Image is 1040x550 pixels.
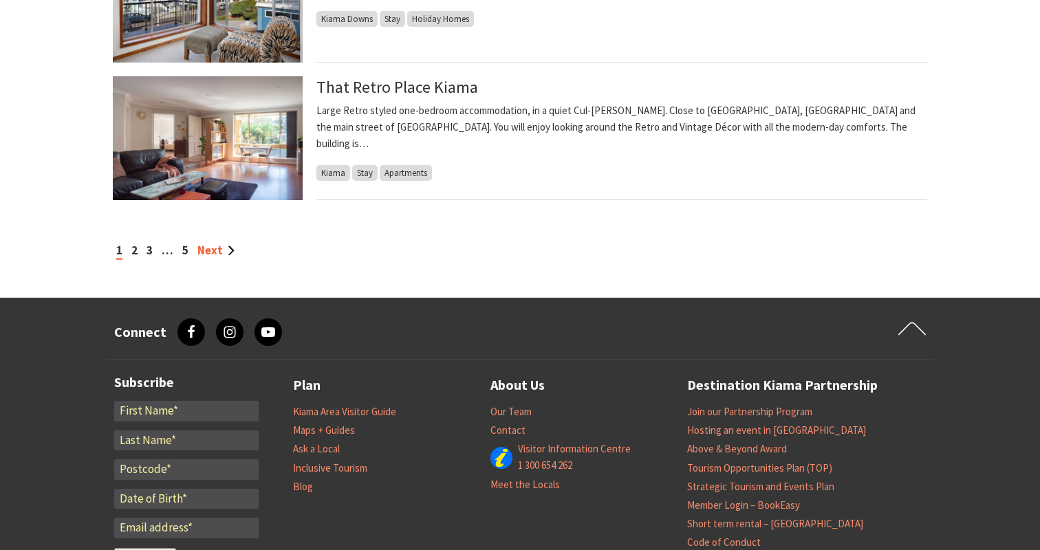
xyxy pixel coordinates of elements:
[687,480,834,494] a: Strategic Tourism and Events Plan
[687,423,866,437] a: Hosting an event in [GEOGRAPHIC_DATA]
[116,243,122,260] span: 1
[114,489,259,509] input: Date of Birth*
[380,165,432,181] span: Apartments
[114,430,259,451] input: Last Name*
[687,405,812,419] a: Join our Partnership Program
[162,243,173,258] span: …
[687,374,878,397] a: Destination Kiama Partnership
[687,498,800,512] a: Member Login – BookEasy
[316,165,350,181] span: Kiama
[293,423,355,437] a: Maps + Guides
[114,324,166,340] h3: Connect
[293,374,321,397] a: Plan
[490,423,526,437] a: Contact
[490,478,560,492] a: Meet the Locals
[293,461,367,475] a: Inclusive Tourism
[182,243,188,258] a: 5
[293,480,313,494] a: Blog
[316,76,478,98] a: That Retro Place Kiama
[114,518,259,538] input: Email address*
[114,401,259,421] input: First Name*
[518,442,631,456] a: Visitor Information Centre
[114,374,259,390] h3: Subscribe
[316,102,927,152] p: Large Retro styled one-bedroom accommodation, in a quiet Cul-[PERSON_NAME]. Close to [GEOGRAPHIC_...
[113,76,303,200] img: Large sun-lit room with lounge, coffee table, smart TV and Kitchenette.
[316,11,378,27] span: Kiama Downs
[293,442,340,456] a: Ask a Local
[687,517,863,549] a: Short term rental – [GEOGRAPHIC_DATA] Code of Conduct
[490,405,532,419] a: Our Team
[518,459,572,472] a: 1 300 654 262
[490,374,545,397] a: About Us
[352,165,378,181] span: Stay
[380,11,405,27] span: Stay
[131,243,138,258] a: 2
[687,461,832,475] a: Tourism Opportunities Plan (TOP)
[407,11,474,27] span: Holiday Homes
[197,243,235,258] a: Next
[293,405,396,419] a: Kiama Area Visitor Guide
[147,243,153,258] a: 3
[687,442,787,456] a: Above & Beyond Award
[114,459,259,480] input: Postcode*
